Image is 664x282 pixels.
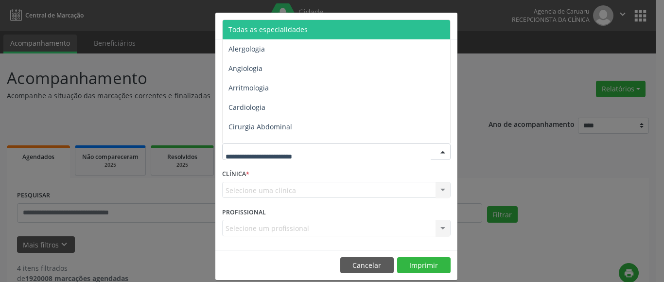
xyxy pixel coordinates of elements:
[222,167,249,182] label: CLÍNICA
[222,205,266,220] label: PROFISSIONAL
[222,19,333,32] h5: Relatório de agendamentos
[228,25,308,34] span: Todas as especialidades
[438,13,457,36] button: Close
[340,257,394,274] button: Cancelar
[228,83,269,92] span: Arritmologia
[397,257,451,274] button: Imprimir
[228,122,292,131] span: Cirurgia Abdominal
[228,64,262,73] span: Angiologia
[228,141,288,151] span: Cirurgia Bariatrica
[228,103,265,112] span: Cardiologia
[228,44,265,53] span: Alergologia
